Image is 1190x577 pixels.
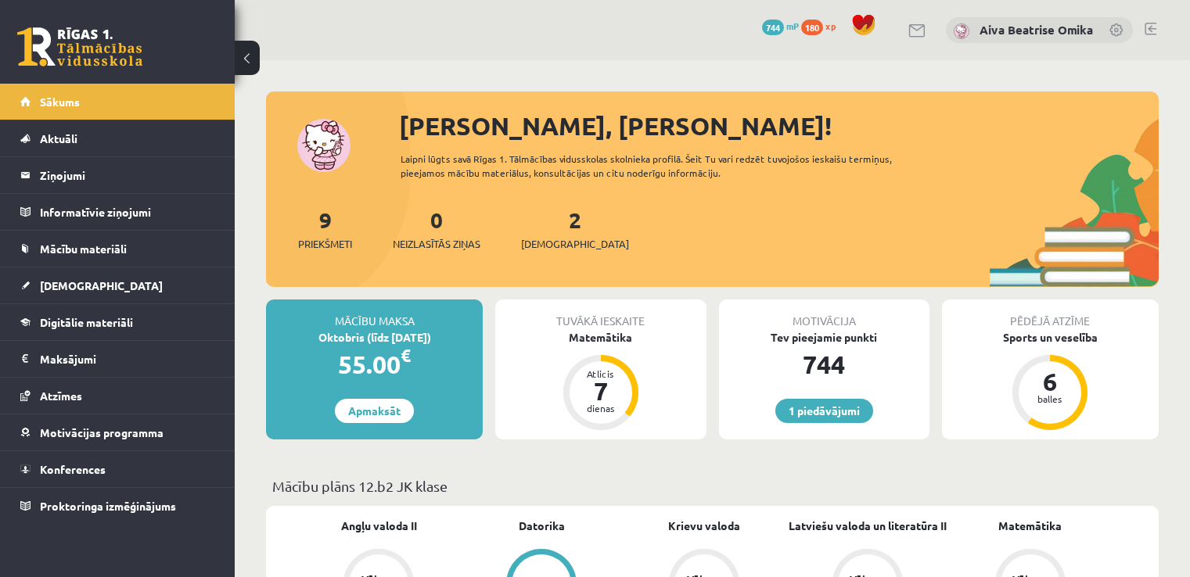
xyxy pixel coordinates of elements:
[825,20,836,32] span: xp
[335,399,414,423] a: Apmaksāt
[577,369,624,378] div: Atlicis
[762,20,799,32] a: 744 mP
[20,231,215,267] a: Mācību materiāli
[801,20,843,32] a: 180 xp
[20,414,215,450] a: Motivācijas programma
[577,378,624,403] div: 7
[954,23,969,39] img: Aiva Beatrise Omika
[789,518,947,534] a: Latviešu valoda un literatūra II
[20,120,215,156] a: Aktuāli
[298,206,352,252] a: 9Priekšmeti
[719,346,929,383] div: 744
[20,378,215,414] a: Atzīmes
[20,194,215,230] a: Informatīvie ziņojumi
[20,451,215,487] a: Konferences
[20,267,215,303] a: [DEMOGRAPHIC_DATA]
[40,278,163,292] span: [DEMOGRAPHIC_DATA]
[719,299,929,329] div: Motivācija
[775,399,873,423] a: 1 piedāvājumi
[393,236,480,252] span: Neizlasītās ziņas
[20,304,215,340] a: Digitālie materiāli
[1026,369,1073,394] div: 6
[998,518,1062,534] a: Matemātika
[521,236,629,252] span: [DEMOGRAPHIC_DATA]
[401,344,411,367] span: €
[495,329,706,432] a: Matemātika Atlicis 7 dienas
[266,329,483,346] div: Oktobris (līdz [DATE])
[1026,394,1073,403] div: balles
[495,329,706,346] div: Matemātika
[942,299,1159,329] div: Pēdējā atzīme
[40,462,106,476] span: Konferences
[40,157,215,193] legend: Ziņojumi
[40,95,80,109] span: Sākums
[393,206,480,252] a: 0Neizlasītās ziņas
[668,518,740,534] a: Krievu valoda
[40,499,176,513] span: Proktoringa izmēģinājums
[20,488,215,524] a: Proktoringa izmēģinājums
[521,206,629,252] a: 2[DEMOGRAPHIC_DATA]
[20,341,215,377] a: Maksājumi
[272,475,1152,496] p: Mācību plāns 12.b2 JK klase
[577,403,624,413] div: dienas
[801,20,823,35] span: 180
[519,518,565,534] a: Datorika
[40,341,215,377] legend: Maksājumi
[20,157,215,193] a: Ziņojumi
[40,194,215,230] legend: Informatīvie ziņojumi
[40,425,164,439] span: Motivācijas programma
[495,299,706,329] div: Tuvākā ieskaite
[40,389,82,403] span: Atzīmes
[942,329,1159,346] div: Sports un veselība
[17,27,142,66] a: Rīgas 1. Tālmācības vidusskola
[980,22,1093,38] a: Aiva Beatrise Omika
[719,329,929,346] div: Tev pieejamie punkti
[401,152,937,180] div: Laipni lūgts savā Rīgas 1. Tālmācības vidusskolas skolnieka profilā. Šeit Tu vari redzēt tuvojošo...
[20,84,215,120] a: Sākums
[786,20,799,32] span: mP
[298,236,352,252] span: Priekšmeti
[942,329,1159,432] a: Sports un veselība 6 balles
[341,518,417,534] a: Angļu valoda II
[266,299,483,329] div: Mācību maksa
[399,107,1159,145] div: [PERSON_NAME], [PERSON_NAME]!
[40,315,133,329] span: Digitālie materiāli
[266,346,483,383] div: 55.00
[40,131,77,145] span: Aktuāli
[762,20,784,35] span: 744
[40,242,127,256] span: Mācību materiāli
